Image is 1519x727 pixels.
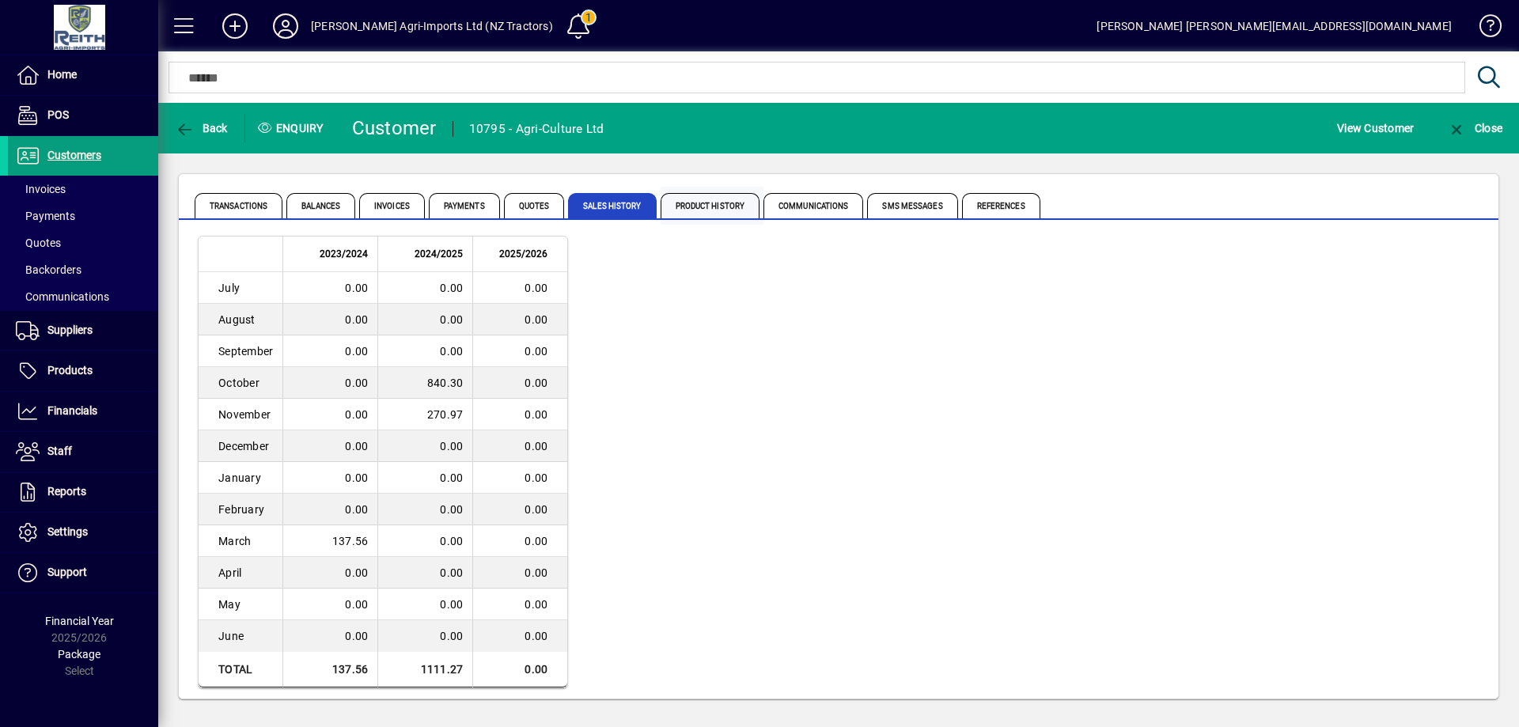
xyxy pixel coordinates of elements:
td: February [199,494,282,525]
td: 0.00 [472,272,567,304]
td: 0.00 [377,272,472,304]
span: Backorders [16,263,81,276]
td: 0.00 [282,430,377,462]
td: 0.00 [282,304,377,335]
a: Payments [8,203,158,229]
span: Quotes [504,193,565,218]
td: August [199,304,282,335]
span: Staff [47,445,72,457]
td: 137.56 [282,525,377,557]
span: Payments [429,193,500,218]
span: Invoices [359,193,425,218]
span: SMS Messages [867,193,957,218]
td: 0.00 [282,272,377,304]
td: October [199,367,282,399]
span: Financial Year [45,615,114,627]
span: References [962,193,1040,218]
td: 0.00 [282,620,377,652]
td: 0.00 [282,494,377,525]
a: Settings [8,513,158,552]
span: Back [175,122,228,134]
a: Quotes [8,229,158,256]
a: POS [8,96,158,135]
td: 0.00 [377,430,472,462]
span: Support [47,566,87,578]
td: 0.00 [377,462,472,494]
td: 0.00 [472,494,567,525]
td: 0.00 [377,620,472,652]
span: Invoices [16,183,66,195]
div: Customer [352,115,437,141]
td: 137.56 [282,652,377,687]
span: 2023/2024 [320,245,368,263]
td: 0.00 [282,462,377,494]
td: 0.00 [472,620,567,652]
app-page-header-button: Close enquiry [1430,114,1519,142]
td: 840.30 [377,367,472,399]
td: 0.00 [282,557,377,589]
div: 10795 - Agri-Culture Ltd [469,116,604,142]
a: Reports [8,472,158,512]
span: Reports [47,485,86,498]
span: Customers [47,149,101,161]
span: View Customer [1337,115,1414,141]
td: 0.00 [377,335,472,367]
td: January [199,462,282,494]
td: 1111.27 [377,652,472,687]
span: Close [1447,122,1502,134]
button: Back [171,114,232,142]
td: Total [199,652,282,687]
a: Support [8,553,158,593]
span: Home [47,68,77,81]
a: Staff [8,432,158,471]
td: 0.00 [282,335,377,367]
td: 270.97 [377,399,472,430]
span: Sales History [568,193,656,218]
td: June [199,620,282,652]
td: 0.00 [472,430,567,462]
span: Settings [47,525,88,538]
a: Knowledge Base [1468,3,1499,55]
a: Financials [8,392,158,431]
button: Profile [260,12,311,40]
td: April [199,557,282,589]
td: 0.00 [282,399,377,430]
td: 0.00 [472,557,567,589]
span: Communications [16,290,109,303]
span: Product History [661,193,760,218]
td: 0.00 [377,557,472,589]
a: Home [8,55,158,95]
td: 0.00 [472,399,567,430]
td: 0.00 [472,589,567,620]
td: 0.00 [472,525,567,557]
td: 0.00 [282,367,377,399]
span: Transactions [195,193,282,218]
span: Products [47,364,93,377]
span: POS [47,108,69,121]
td: 0.00 [377,304,472,335]
div: Enquiry [245,115,340,141]
a: Products [8,351,158,391]
span: Balances [286,193,355,218]
span: Suppliers [47,324,93,336]
span: 2024/2025 [415,245,463,263]
div: [PERSON_NAME] [PERSON_NAME][EMAIL_ADDRESS][DOMAIN_NAME] [1097,13,1452,39]
span: Package [58,648,100,661]
td: December [199,430,282,462]
td: July [199,272,282,304]
td: 0.00 [472,462,567,494]
div: [PERSON_NAME] Agri-Imports Ltd (NZ Tractors) [311,13,553,39]
a: Suppliers [8,311,158,350]
td: 0.00 [472,335,567,367]
app-page-header-button: Back [158,114,245,142]
span: Communications [763,193,863,218]
span: Financials [47,404,97,417]
button: Add [210,12,260,40]
a: Communications [8,283,158,310]
button: Close [1443,114,1506,142]
span: Payments [16,210,75,222]
td: 0.00 [377,494,472,525]
td: March [199,525,282,557]
td: 0.00 [377,525,472,557]
a: Invoices [8,176,158,203]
